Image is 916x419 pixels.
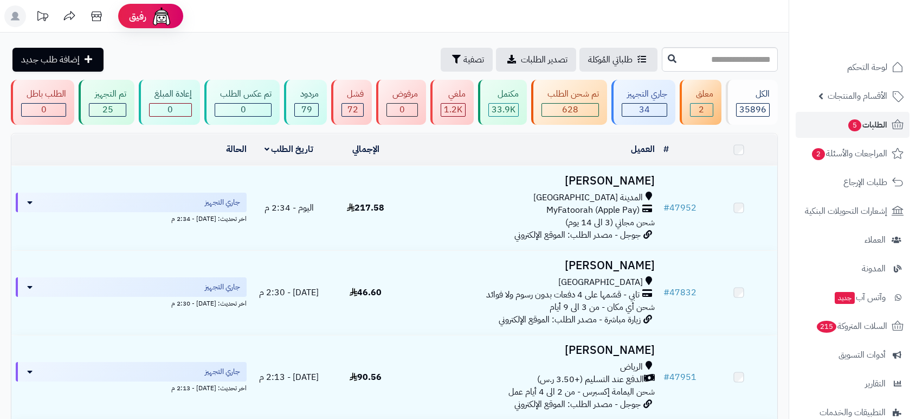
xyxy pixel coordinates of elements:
span: الدفع عند التسليم (+3.50 ر.س) [537,373,644,386]
button: تصفية [441,48,493,72]
span: أدوات التسويق [838,347,886,363]
a: تم التجهيز 25 [76,80,136,125]
span: جوجل - مصدر الطلب: الموقع الإلكتروني [514,228,641,242]
span: 90.56 [350,371,382,384]
span: 33.9K [492,103,515,116]
span: جاري التجهيز [205,366,240,377]
span: 628 [562,103,578,116]
span: [DATE] - 2:30 م [259,286,319,299]
span: شحن اليمامة إكسبرس - من 2 الى 4 أيام عمل [508,385,655,398]
div: 1158 [441,104,465,116]
div: تم التجهيز [89,88,126,100]
span: وآتس آب [834,290,886,305]
div: اخر تحديث: [DATE] - 2:34 م [16,212,247,224]
a: #47832 [663,286,696,299]
a: مكتمل 33.9K [476,80,529,125]
a: الطلبات5 [796,112,909,138]
span: 5 [848,119,861,131]
span: جوجل - مصدر الطلب: الموقع الإلكتروني [514,398,641,411]
span: 34 [639,103,650,116]
div: الطلب باطل [21,88,66,100]
div: فشل [341,88,364,100]
a: تصدير الطلبات [496,48,576,72]
div: 79 [295,104,318,116]
a: المدونة [796,256,909,282]
a: #47951 [663,371,696,384]
div: 0 [215,104,271,116]
a: #47952 [663,201,696,214]
span: شحن مجاني (3 الى 14 يوم) [565,216,655,229]
a: أدوات التسويق [796,342,909,368]
span: 215 [817,321,836,333]
div: 72 [342,104,363,116]
a: العملاء [796,227,909,253]
a: طلبات الإرجاع [796,169,909,195]
a: إشعارات التحويلات البنكية [796,198,909,224]
a: التقارير [796,371,909,397]
span: طلباتي المُوكلة [588,53,633,66]
span: [GEOGRAPHIC_DATA] [558,276,643,289]
a: فشل 72 [329,80,374,125]
span: الرياض [620,361,643,373]
span: 0 [241,103,246,116]
span: إشعارات التحويلات البنكية [805,204,887,219]
a: تحديثات المنصة [29,5,56,30]
span: 2 [699,103,704,116]
span: تابي - قسّمها على 4 دفعات بدون رسوم ولا فوائد [486,289,640,301]
span: رفيق [129,10,146,23]
a: جاري التجهيز 34 [609,80,678,125]
span: 46.60 [350,286,382,299]
span: [DATE] - 2:13 م [259,371,319,384]
span: # [663,201,669,214]
span: تصدير الطلبات [521,53,567,66]
span: MyFatoorah (Apple Pay) [546,204,640,217]
img: logo-2.png [842,28,906,50]
span: اليوم - 2:34 م [265,201,314,214]
a: تاريخ الطلب [265,143,314,156]
div: 2 [691,104,712,116]
div: 33898 [489,104,518,116]
span: لوحة التحكم [847,60,887,75]
a: تم شحن الطلب 628 [529,80,609,125]
span: تصفية [463,53,484,66]
img: ai-face.png [151,5,172,27]
span: المدينة [GEOGRAPHIC_DATA] [533,192,643,204]
span: 35896 [739,103,766,116]
div: الكل [736,88,770,100]
span: 25 [102,103,113,116]
a: طلباتي المُوكلة [579,48,657,72]
a: مرفوض 0 [374,80,428,125]
span: التقارير [865,376,886,391]
span: 0 [399,103,405,116]
div: جاري التجهيز [622,88,667,100]
a: الحالة [226,143,247,156]
span: الطلبات [847,117,887,132]
h3: [PERSON_NAME] [408,259,655,272]
span: زيارة مباشرة - مصدر الطلب: الموقع الإلكتروني [499,313,641,326]
a: المراجعات والأسئلة2 [796,141,909,167]
span: 2 [812,148,825,160]
span: إضافة طلب جديد [21,53,80,66]
div: 25 [89,104,125,116]
span: العملاء [865,232,886,247]
a: إضافة طلب جديد [12,48,104,72]
a: معلق 2 [678,80,723,125]
div: 0 [22,104,66,116]
div: إعادة المبلغ [149,88,192,100]
div: اخر تحديث: [DATE] - 2:30 م [16,297,247,308]
span: # [663,286,669,299]
span: جديد [835,292,855,304]
div: اخر تحديث: [DATE] - 2:13 م [16,382,247,393]
span: الأقسام والمنتجات [828,88,887,104]
a: الطلب باطل 0 [9,80,76,125]
a: لوحة التحكم [796,54,909,80]
div: معلق [690,88,713,100]
div: 0 [150,104,191,116]
a: مردود 79 [282,80,328,125]
span: 0 [41,103,47,116]
div: 0 [387,104,417,116]
a: إعادة المبلغ 0 [137,80,202,125]
a: العميل [631,143,655,156]
div: مكتمل [488,88,519,100]
span: شحن أي مكان - من 3 الى 9 أيام [550,301,655,314]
